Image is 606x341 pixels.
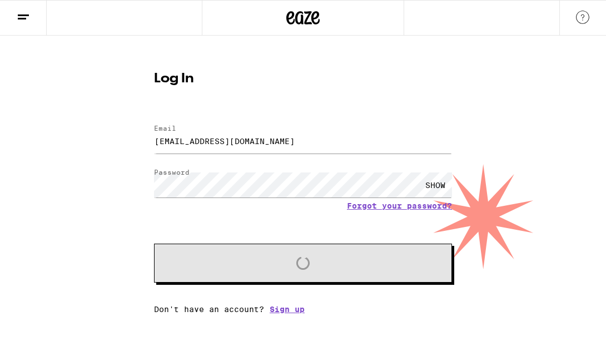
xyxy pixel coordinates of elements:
label: Password [154,169,190,176]
h1: Log In [154,72,452,86]
div: Don't have an account? [154,305,452,314]
a: Forgot your password? [347,201,452,210]
label: Email [154,125,176,132]
input: Email [154,129,452,154]
a: Sign up [270,305,305,314]
div: SHOW [419,172,452,197]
